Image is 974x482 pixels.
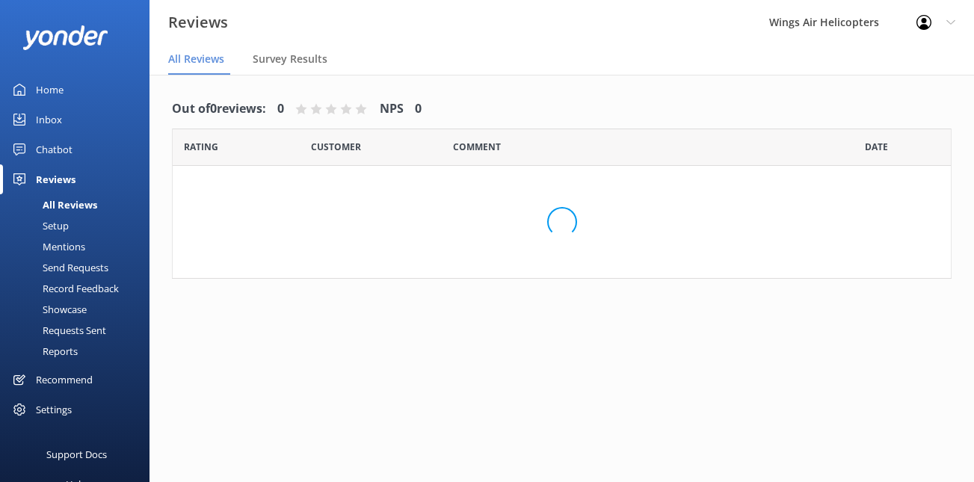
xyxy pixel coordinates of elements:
[36,135,73,164] div: Chatbot
[9,278,150,299] a: Record Feedback
[9,341,150,362] a: Reports
[168,10,228,34] h3: Reviews
[453,140,501,154] span: Question
[253,52,327,67] span: Survey Results
[311,140,361,154] span: Date
[184,140,218,154] span: Date
[36,105,62,135] div: Inbox
[9,257,108,278] div: Send Requests
[9,194,97,215] div: All Reviews
[22,25,108,50] img: yonder-white-logo.png
[9,194,150,215] a: All Reviews
[9,236,85,257] div: Mentions
[9,215,69,236] div: Setup
[9,320,150,341] a: Requests Sent
[36,365,93,395] div: Recommend
[172,99,266,119] h4: Out of 0 reviews:
[380,99,404,119] h4: NPS
[36,164,75,194] div: Reviews
[9,320,106,341] div: Requests Sent
[46,439,107,469] div: Support Docs
[277,99,284,119] h4: 0
[9,215,150,236] a: Setup
[36,75,64,105] div: Home
[168,52,224,67] span: All Reviews
[865,140,888,154] span: Date
[36,395,72,424] div: Settings
[9,299,150,320] a: Showcase
[9,257,150,278] a: Send Requests
[415,99,422,119] h4: 0
[9,236,150,257] a: Mentions
[9,278,119,299] div: Record Feedback
[9,299,87,320] div: Showcase
[9,341,78,362] div: Reports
